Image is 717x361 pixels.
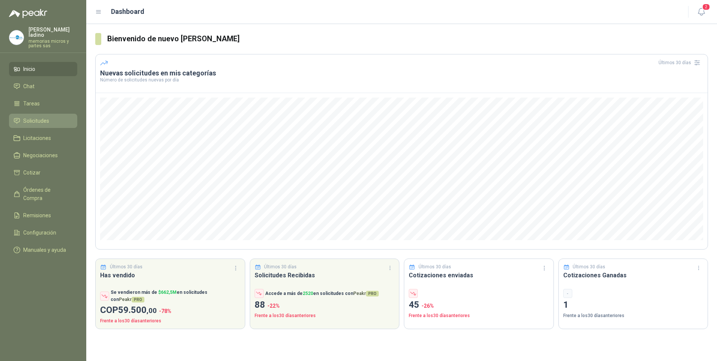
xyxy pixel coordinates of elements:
span: PRO [132,297,144,302]
span: -22 % [267,303,280,309]
span: Peakr [119,297,144,302]
h3: Has vendido [100,271,240,280]
span: Solicitudes [23,117,49,125]
p: COP [100,303,240,317]
span: Negociaciones [23,151,58,159]
span: Cotizar [23,168,40,177]
p: Últimos 30 días [418,263,451,271]
img: Logo peakr [9,9,47,18]
span: 59.500 [118,305,157,315]
span: Órdenes de Compra [23,186,70,202]
p: memorias micros y partes sas [28,39,77,48]
span: $ 662,5M [158,290,177,295]
p: Frente a los 30 días anteriores [100,317,240,325]
h3: Nuevas solicitudes en mis categorías [100,69,703,78]
a: Solicitudes [9,114,77,128]
p: Frente a los 30 días anteriores [563,312,703,319]
h3: Cotizaciones Ganadas [563,271,703,280]
p: Frente a los 30 días anteriores [409,312,549,319]
p: 1 [563,298,703,312]
span: Chat [23,82,34,90]
div: - [563,289,572,298]
a: Manuales y ayuda [9,243,77,257]
p: Últimos 30 días [110,263,142,271]
span: -26 % [421,303,434,309]
span: Tareas [23,99,40,108]
p: Últimos 30 días [573,263,605,271]
a: Licitaciones [9,131,77,145]
a: Órdenes de Compra [9,183,77,205]
a: Cotizar [9,165,77,180]
p: Frente a los 30 días anteriores [255,312,395,319]
span: Manuales y ayuda [23,246,66,254]
img: Company Logo [9,30,24,45]
p: 45 [409,298,549,312]
a: Configuración [9,226,77,240]
h3: Cotizaciones enviadas [409,271,549,280]
span: -78 % [159,308,171,314]
div: Últimos 30 días [658,57,703,69]
button: 2 [694,5,708,19]
span: Configuración [23,229,56,237]
span: Remisiones [23,211,51,220]
a: Tareas [9,96,77,111]
p: Se vendieron más de en solicitudes con [111,289,240,303]
p: [PERSON_NAME] ladino [28,27,77,38]
h3: Solicitudes Recibidas [255,271,395,280]
h1: Dashboard [111,6,144,17]
span: Inicio [23,65,35,73]
p: 88 [255,298,395,312]
a: Inicio [9,62,77,76]
p: Últimos 30 días [264,263,297,271]
p: Accede a más de en solicitudes con [265,290,379,297]
p: Número de solicitudes nuevas por día [100,78,703,82]
span: Licitaciones [23,134,51,142]
a: Chat [9,79,77,93]
a: Remisiones [9,208,77,223]
span: Peakr [353,291,379,296]
span: PRO [366,291,379,296]
h3: Bienvenido de nuevo [PERSON_NAME] [107,33,708,45]
a: Negociaciones [9,148,77,162]
span: 2520 [303,291,313,296]
span: ,00 [147,306,157,315]
span: 2 [702,3,710,11]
